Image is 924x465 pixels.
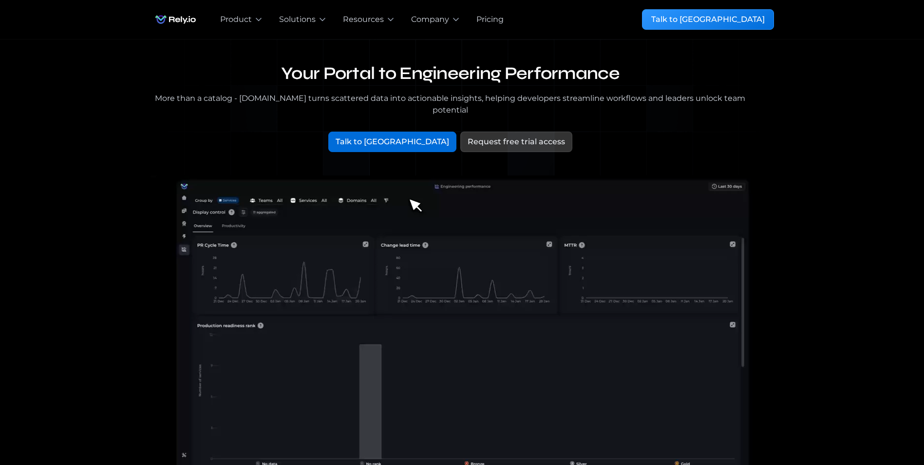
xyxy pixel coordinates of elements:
[328,132,456,152] a: Talk to [GEOGRAPHIC_DATA]
[220,14,252,25] div: Product
[651,14,765,25] div: Talk to [GEOGRAPHIC_DATA]
[151,63,751,85] h1: Your Portal to Engineering Performance
[151,93,751,116] div: More than a catalog - [DOMAIN_NAME] turns scattered data into actionable insights, helping develo...
[468,136,565,148] div: Request free trial access
[279,14,316,25] div: Solutions
[642,9,774,30] a: Talk to [GEOGRAPHIC_DATA]
[151,10,201,29] a: home
[411,14,449,25] div: Company
[460,132,572,152] a: Request free trial access
[343,14,384,25] div: Resources
[476,14,504,25] a: Pricing
[151,10,201,29] img: Rely.io logo
[336,136,449,148] div: Talk to [GEOGRAPHIC_DATA]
